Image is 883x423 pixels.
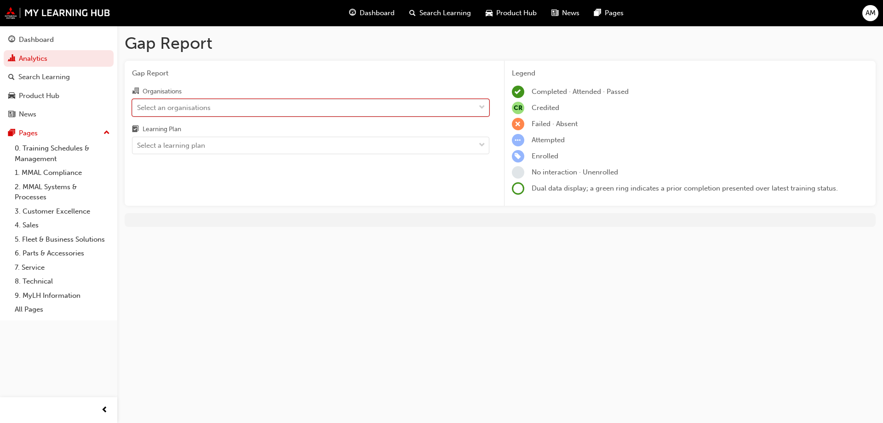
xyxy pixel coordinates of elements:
[512,134,524,146] span: learningRecordVerb_ATTEMPT-icon
[605,8,624,18] span: Pages
[11,302,114,317] a: All Pages
[19,128,38,139] div: Pages
[478,4,544,23] a: car-iconProduct Hub
[512,102,524,114] span: null-icon
[419,8,471,18] span: Search Learning
[11,180,114,204] a: 2. MMAL Systems & Processes
[8,73,15,81] span: search-icon
[4,87,114,104] a: Product Hub
[4,29,114,125] button: DashboardAnalyticsSearch LearningProduct HubNews
[532,136,565,144] span: Attempted
[532,168,618,176] span: No interaction · Unenrolled
[866,8,876,18] span: AM
[137,102,211,113] div: Select an organisations
[342,4,402,23] a: guage-iconDashboard
[19,109,36,120] div: News
[587,4,631,23] a: pages-iconPages
[11,141,114,166] a: 0. Training Schedules & Management
[532,87,629,96] span: Completed · Attended · Passed
[11,218,114,232] a: 4. Sales
[11,232,114,247] a: 5. Fleet & Business Solutions
[137,140,205,151] div: Select a learning plan
[4,69,114,86] a: Search Learning
[11,166,114,180] a: 1. MMAL Compliance
[486,7,493,19] span: car-icon
[479,102,485,114] span: down-icon
[512,68,869,79] div: Legend
[101,405,108,416] span: prev-icon
[512,166,524,179] span: learningRecordVerb_NONE-icon
[479,139,485,151] span: down-icon
[8,110,15,119] span: news-icon
[19,91,59,101] div: Product Hub
[532,120,578,128] span: Failed · Absent
[544,4,587,23] a: news-iconNews
[862,5,878,21] button: AM
[125,33,876,53] h1: Gap Report
[5,7,110,19] img: mmal
[409,7,416,19] span: search-icon
[4,125,114,142] button: Pages
[19,35,54,45] div: Dashboard
[496,8,537,18] span: Product Hub
[562,8,579,18] span: News
[8,55,15,63] span: chart-icon
[11,289,114,303] a: 9. MyLH Information
[143,87,182,96] div: Organisations
[532,104,559,112] span: Credited
[512,150,524,162] span: learningRecordVerb_ENROLL-icon
[512,118,524,130] span: learningRecordVerb_FAIL-icon
[11,261,114,275] a: 7. Service
[18,72,70,82] div: Search Learning
[349,7,356,19] span: guage-icon
[103,127,110,139] span: up-icon
[532,184,838,192] span: Dual data display; a green ring indicates a prior completion presented over latest training status.
[132,126,139,134] span: learningplan-icon
[4,31,114,48] a: Dashboard
[360,8,395,18] span: Dashboard
[11,204,114,219] a: 3. Customer Excellence
[8,129,15,138] span: pages-icon
[11,246,114,261] a: 6. Parts & Accessories
[551,7,558,19] span: news-icon
[512,86,524,98] span: learningRecordVerb_COMPLETE-icon
[8,92,15,100] span: car-icon
[132,68,489,79] span: Gap Report
[4,106,114,123] a: News
[11,274,114,289] a: 8. Technical
[4,50,114,67] a: Analytics
[143,125,181,134] div: Learning Plan
[402,4,478,23] a: search-iconSearch Learning
[532,152,558,160] span: Enrolled
[594,7,601,19] span: pages-icon
[8,36,15,44] span: guage-icon
[132,87,139,96] span: organisation-icon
